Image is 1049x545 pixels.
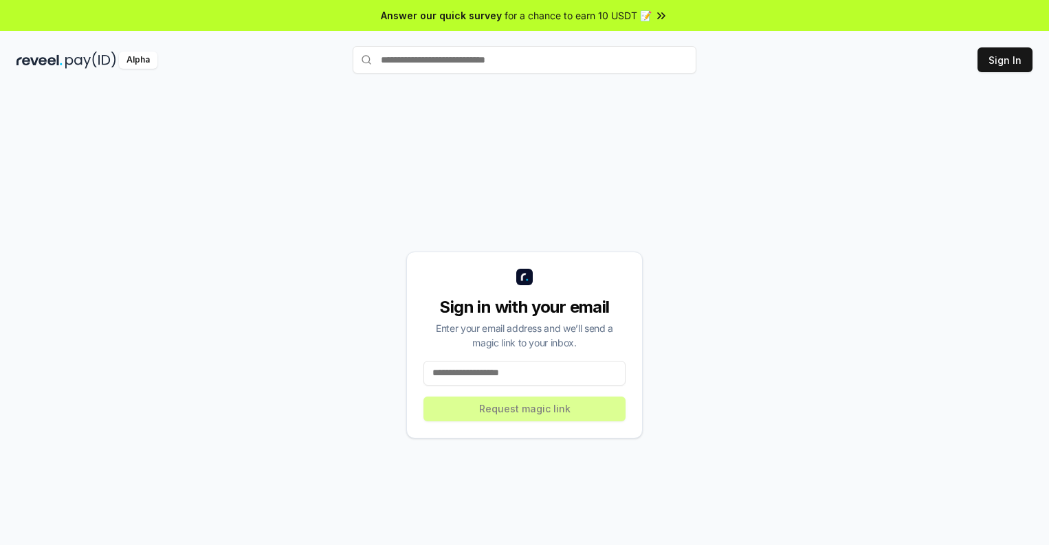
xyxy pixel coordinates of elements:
[505,8,652,23] span: for a chance to earn 10 USDT 📝
[65,52,116,69] img: pay_id
[16,52,63,69] img: reveel_dark
[381,8,502,23] span: Answer our quick survey
[423,296,626,318] div: Sign in with your email
[516,269,533,285] img: logo_small
[119,52,157,69] div: Alpha
[423,321,626,350] div: Enter your email address and we’ll send a magic link to your inbox.
[978,47,1033,72] button: Sign In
